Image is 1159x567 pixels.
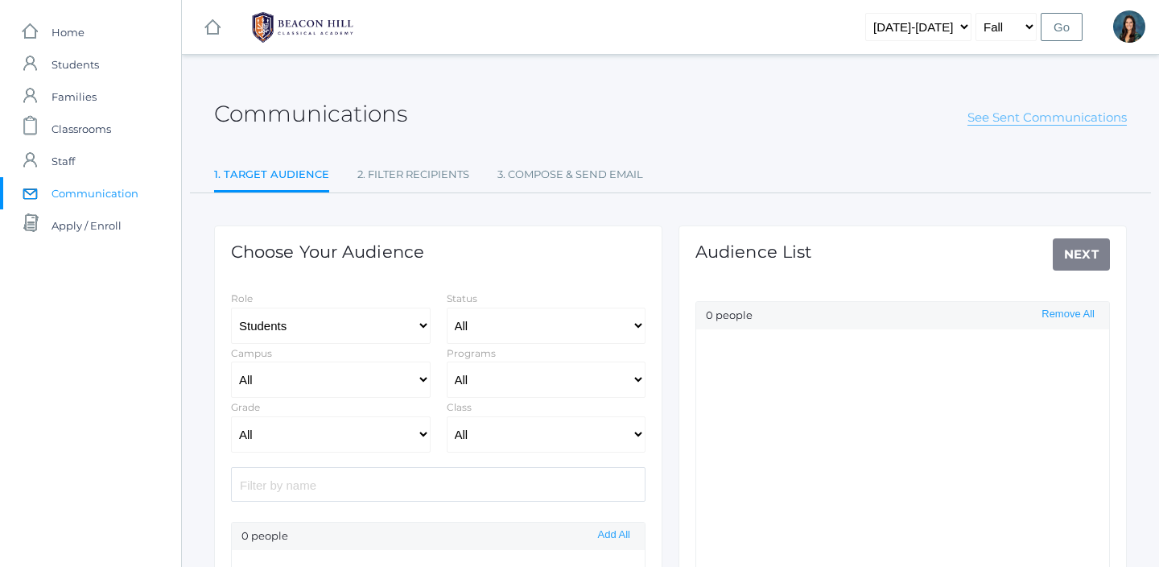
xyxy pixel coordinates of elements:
[447,292,477,304] label: Status
[214,159,329,193] a: 1. Target Audience
[695,242,812,261] h1: Audience List
[52,81,97,113] span: Families
[232,523,645,550] div: 0 people
[1037,308,1099,321] button: Remove All
[231,401,260,413] label: Grade
[231,242,424,261] h1: Choose Your Audience
[214,101,407,126] h2: Communications
[242,7,363,48] img: 1_BHCALogos-05.png
[447,347,496,359] label: Programs
[52,48,99,81] span: Students
[231,467,645,502] input: Filter by name
[357,159,469,191] a: 2. Filter Recipients
[231,292,253,304] label: Role
[593,528,635,542] button: Add All
[52,209,122,242] span: Apply / Enroll
[52,145,75,177] span: Staff
[1041,13,1083,41] input: Go
[52,113,111,145] span: Classrooms
[967,110,1127,126] a: See Sent Communications
[447,401,472,413] label: Class
[497,159,643,191] a: 3. Compose & Send Email
[52,16,85,48] span: Home
[1113,10,1145,43] div: Jordyn Dewey
[52,177,138,209] span: Communication
[696,302,1109,329] div: 0 people
[231,347,272,359] label: Campus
